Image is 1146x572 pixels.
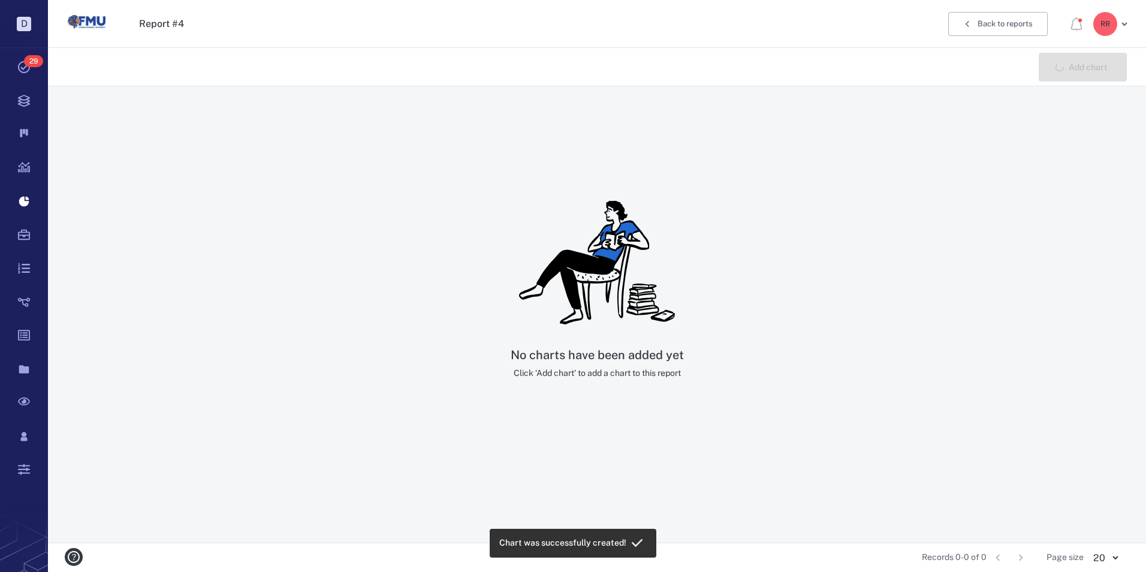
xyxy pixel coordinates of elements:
h3: Report #4 [139,17,769,31]
button: Back to reports [948,12,1048,36]
p: Click ‘Add chart’ to add a chart to this report [511,368,684,380]
img: Florida Memorial University logo [67,3,105,41]
p: D [17,17,31,31]
h5: No charts have been added yet [511,348,684,363]
div: 20 [1084,551,1127,565]
span: Page size [1047,552,1084,564]
span: Help [27,8,52,19]
div: R R [1093,12,1117,36]
span: Records 0-0 of 0 [922,552,987,564]
button: RR [1093,12,1132,36]
span: 29 [24,55,43,67]
button: help [60,543,88,571]
div: Chart was successfully created! [499,532,626,554]
a: Go home [67,3,105,46]
nav: pagination navigation [987,548,1032,567]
